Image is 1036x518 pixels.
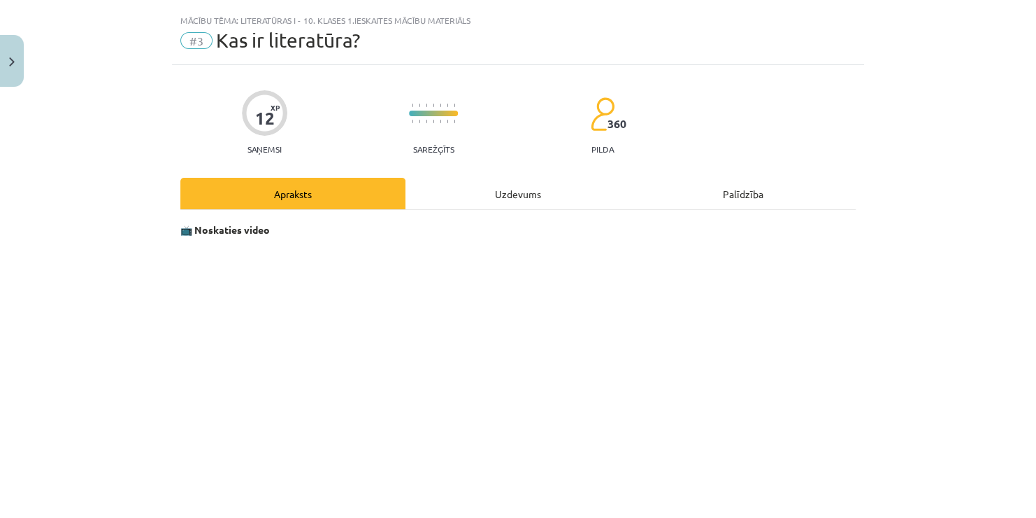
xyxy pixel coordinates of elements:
[426,120,427,123] img: icon-short-line-57e1e144782c952c97e751825c79c345078a6d821885a25fce030b3d8c18986b.svg
[426,104,427,107] img: icon-short-line-57e1e144782c952c97e751825c79c345078a6d821885a25fce030b3d8c18986b.svg
[9,57,15,66] img: icon-close-lesson-0947bae3869378f0d4975bcd49f059093ad1ed9edebbc8119c70593378902aed.svg
[419,104,420,107] img: icon-short-line-57e1e144782c952c97e751825c79c345078a6d821885a25fce030b3d8c18986b.svg
[413,144,454,154] p: Sarežģīts
[405,178,631,209] div: Uzdevums
[447,104,448,107] img: icon-short-line-57e1e144782c952c97e751825c79c345078a6d821885a25fce030b3d8c18986b.svg
[631,178,856,209] div: Palīdzība
[180,178,405,209] div: Apraksts
[590,97,614,132] img: students-c634bb4e5e11cddfef0936a35e636f08e4e9abd3cc4e673bd6f9a4125e45ecb1.svg
[216,29,360,52] span: Kas ir literatūra?
[591,144,614,154] p: pilda
[412,120,413,123] img: icon-short-line-57e1e144782c952c97e751825c79c345078a6d821885a25fce030b3d8c18986b.svg
[180,223,270,236] strong: 📺 Noskaties video
[180,15,856,25] div: Mācību tēma: Literatūras i - 10. klases 1.ieskaites mācību materiāls
[454,104,455,107] img: icon-short-line-57e1e144782c952c97e751825c79c345078a6d821885a25fce030b3d8c18986b.svg
[440,120,441,123] img: icon-short-line-57e1e144782c952c97e751825c79c345078a6d821885a25fce030b3d8c18986b.svg
[180,32,213,49] span: #3
[440,104,441,107] img: icon-short-line-57e1e144782c952c97e751825c79c345078a6d821885a25fce030b3d8c18986b.svg
[271,104,280,111] span: XP
[607,118,626,130] span: 360
[433,104,434,107] img: icon-short-line-57e1e144782c952c97e751825c79c345078a6d821885a25fce030b3d8c18986b.svg
[242,144,287,154] p: Saņemsi
[412,104,413,107] img: icon-short-line-57e1e144782c952c97e751825c79c345078a6d821885a25fce030b3d8c18986b.svg
[454,120,455,123] img: icon-short-line-57e1e144782c952c97e751825c79c345078a6d821885a25fce030b3d8c18986b.svg
[447,120,448,123] img: icon-short-line-57e1e144782c952c97e751825c79c345078a6d821885a25fce030b3d8c18986b.svg
[433,120,434,123] img: icon-short-line-57e1e144782c952c97e751825c79c345078a6d821885a25fce030b3d8c18986b.svg
[419,120,420,123] img: icon-short-line-57e1e144782c952c97e751825c79c345078a6d821885a25fce030b3d8c18986b.svg
[255,108,275,128] div: 12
